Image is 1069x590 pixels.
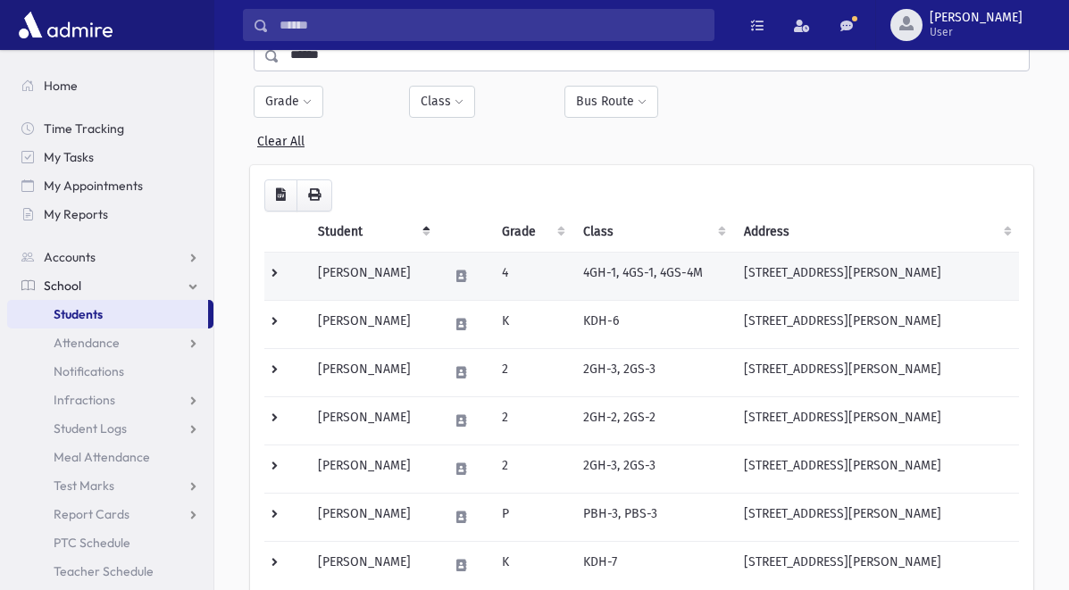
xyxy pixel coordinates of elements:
[572,493,733,541] td: PBH-3, PBS-3
[7,71,213,100] a: Home
[307,348,438,396] td: [PERSON_NAME]
[54,449,150,465] span: Meal Attendance
[491,348,572,396] td: 2
[307,252,438,300] td: [PERSON_NAME]
[491,300,572,348] td: K
[307,396,438,445] td: [PERSON_NAME]
[409,86,475,118] button: Class
[54,363,124,379] span: Notifications
[307,445,438,493] td: [PERSON_NAME]
[572,541,733,589] td: KDH-7
[572,396,733,445] td: 2GH-2, 2GS-2
[307,300,438,348] td: [PERSON_NAME]
[54,535,130,551] span: PTC Schedule
[930,11,1023,25] span: [PERSON_NAME]
[733,541,1019,589] td: [STREET_ADDRESS][PERSON_NAME]
[257,127,305,149] a: Clear All
[7,328,213,357] a: Attendance
[491,445,572,493] td: 2
[54,506,129,522] span: Report Cards
[296,179,332,212] button: Print
[7,414,213,443] a: Student Logs
[491,396,572,445] td: 2
[491,212,572,253] th: Grade: activate to sort column ascending
[307,541,438,589] td: [PERSON_NAME]
[572,445,733,493] td: 2GH-3, 2GS-3
[572,252,733,300] td: 4GH-1, 4GS-1, 4GS-4M
[44,178,143,194] span: My Appointments
[572,300,733,348] td: KDH-6
[7,271,213,300] a: School
[44,206,108,222] span: My Reports
[491,252,572,300] td: 4
[733,445,1019,493] td: [STREET_ADDRESS][PERSON_NAME]
[54,306,103,322] span: Students
[7,386,213,414] a: Infractions
[733,493,1019,541] td: [STREET_ADDRESS][PERSON_NAME]
[572,348,733,396] td: 2GH-3, 2GS-3
[44,78,78,94] span: Home
[733,212,1019,253] th: Address: activate to sort column ascending
[14,7,117,43] img: AdmirePro
[7,243,213,271] a: Accounts
[54,335,120,351] span: Attendance
[733,348,1019,396] td: [STREET_ADDRESS][PERSON_NAME]
[733,396,1019,445] td: [STREET_ADDRESS][PERSON_NAME]
[733,300,1019,348] td: [STREET_ADDRESS][PERSON_NAME]
[930,25,1023,39] span: User
[44,249,96,265] span: Accounts
[307,493,438,541] td: [PERSON_NAME]
[7,443,213,471] a: Meal Attendance
[54,563,154,579] span: Teacher Schedule
[54,420,127,436] span: Student Logs
[7,143,213,171] a: My Tasks
[44,278,81,294] span: School
[54,478,114,494] span: Test Marks
[572,212,733,253] th: Class: activate to sort column ascending
[564,86,658,118] button: Bus Route
[44,149,94,165] span: My Tasks
[7,528,213,557] a: PTC Schedule
[7,200,213,229] a: My Reports
[7,471,213,500] a: Test Marks
[54,392,115,408] span: Infractions
[264,179,297,212] button: CSV
[7,500,213,528] a: Report Cards
[7,114,213,143] a: Time Tracking
[307,212,438,253] th: Student: activate to sort column descending
[491,493,572,541] td: P
[491,541,572,589] td: K
[7,357,213,386] a: Notifications
[254,86,323,118] button: Grade
[733,252,1019,300] td: [STREET_ADDRESS][PERSON_NAME]
[269,9,714,41] input: Search
[44,120,124,137] span: Time Tracking
[7,300,208,328] a: Students
[7,171,213,200] a: My Appointments
[7,557,213,586] a: Teacher Schedule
